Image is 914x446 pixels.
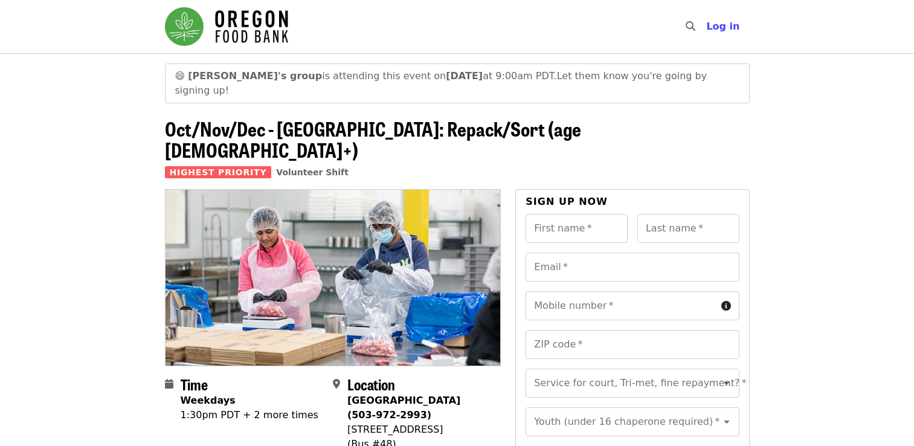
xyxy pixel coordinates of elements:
[347,395,460,421] strong: [GEOGRAPHIC_DATA] (503-972-2993)
[333,378,340,390] i: map-marker-alt icon
[706,21,739,32] span: Log in
[637,214,739,243] input: Last name
[175,70,185,82] span: grinning face emoji
[276,167,349,177] a: Volunteer Shift
[165,114,581,164] span: Oct/Nov/Dec - [GEOGRAPHIC_DATA]: Repack/Sort (age [DEMOGRAPHIC_DATA]+)
[188,70,556,82] span: is attending this event on at 9:00am PDT.
[718,413,735,430] button: Open
[526,291,716,320] input: Mobile number
[446,70,483,82] strong: [DATE]
[165,7,288,46] img: Oregon Food Bank - Home
[181,373,208,395] span: Time
[526,330,739,359] input: ZIP code
[526,196,608,207] span: Sign up now
[718,375,735,392] button: Open
[165,166,272,178] span: Highest Priority
[188,70,322,82] strong: [PERSON_NAME]'s group
[703,12,712,41] input: Search
[526,253,739,282] input: Email
[166,190,501,365] img: Oct/Nov/Dec - Beaverton: Repack/Sort (age 10+) organized by Oregon Food Bank
[526,214,628,243] input: First name
[165,378,173,390] i: calendar icon
[697,15,749,39] button: Log in
[347,373,395,395] span: Location
[686,21,695,32] i: search icon
[181,395,236,406] strong: Weekdays
[347,422,491,437] div: [STREET_ADDRESS]
[181,408,318,422] div: 1:30pm PDT + 2 more times
[721,300,731,312] i: circle-info icon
